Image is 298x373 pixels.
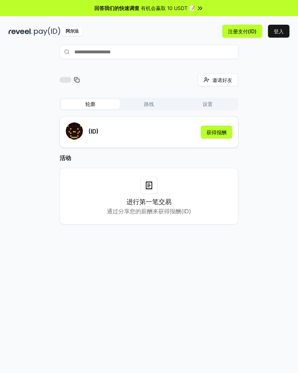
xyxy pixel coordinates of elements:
[62,27,83,36] div: 阿尔法
[201,126,232,139] button: 获得报酬
[198,73,238,86] button: 邀请好友
[212,76,232,84] span: 邀请好友
[9,27,33,36] img: 揭示_黑暗的
[107,207,191,215] p: 通过分享您的薪酬来获得报酬(ID)
[178,99,237,109] button: 设置
[120,99,178,109] button: 路线
[222,25,262,38] button: 注册支付(ID)
[89,127,99,136] p: (ID)
[141,4,195,12] span: 有机会赢取 10 USDT 📝
[94,4,139,12] span: 回答我们的快速调查
[60,154,238,162] h2: 活动
[61,99,120,109] button: 轮廓
[34,27,60,36] img: 支付_id
[268,25,289,38] button: 登入
[126,197,172,207] h3: 进行第一笔交易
